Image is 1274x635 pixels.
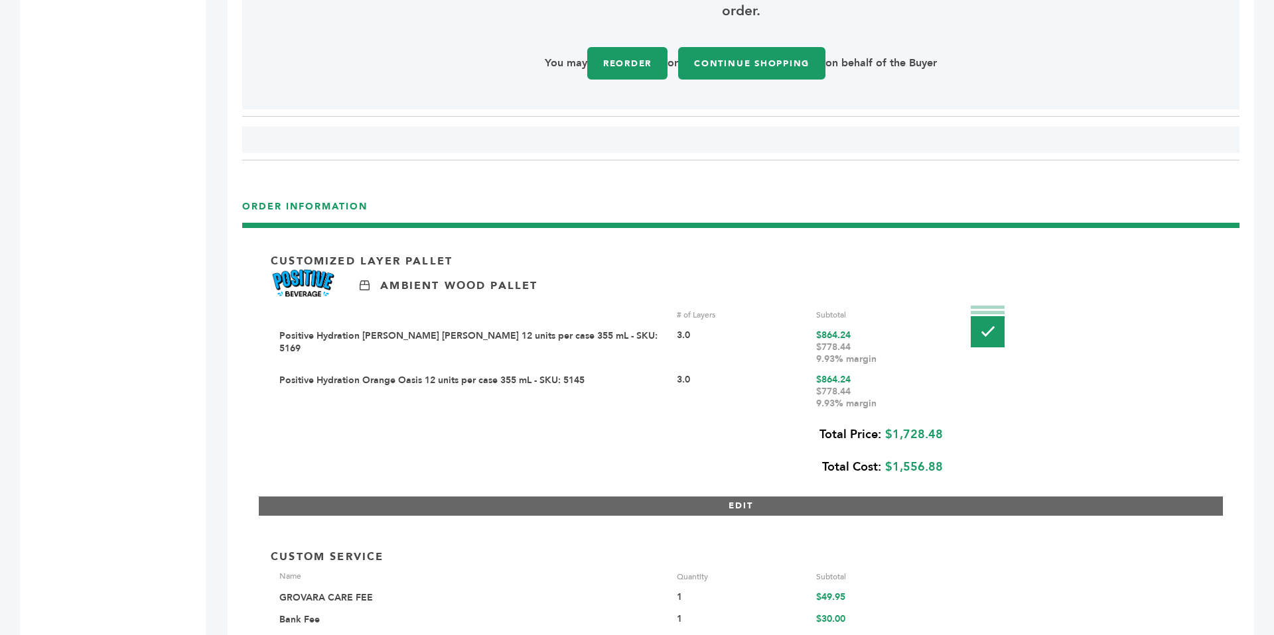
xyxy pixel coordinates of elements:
div: $49.95 [816,591,946,605]
div: Quantity [677,571,806,583]
p: You may or on behalf of the Buyer [282,47,1200,80]
div: Subtotal [816,571,946,583]
div: GROVARA CARE FEE [279,591,667,605]
img: Pallet-Icons-02.png [971,306,1005,347]
button: EDIT [259,496,1223,516]
div: $30.00 [816,613,946,626]
p: Customized Layer Pallet [271,254,453,268]
div: 1 [677,591,806,605]
div: Subtotal [816,309,946,321]
div: 1 [677,613,806,626]
p: Ambient Wood Pallet [380,278,537,293]
div: 3.0 [677,329,806,365]
img: Ambient [360,280,370,290]
div: $778.44 9.93% margin [816,341,946,365]
div: $778.44 9.93% margin [816,386,946,410]
a: Reorder [587,47,668,80]
a: Positive Hydration [PERSON_NAME] [PERSON_NAME] 12 units per case 355 mL - SKU: 5169 [279,329,658,355]
div: Name [279,571,667,583]
h3: ORDER INFORMATION [242,200,1239,223]
a: Positive Hydration Orange Oasis 12 units per case 355 mL - SKU: 5145 [279,374,585,386]
b: Total Cost: [822,459,881,475]
div: # of Layers [677,309,806,321]
div: $864.24 [816,329,946,365]
div: $864.24 [816,374,946,410]
div: Bank Fee [279,613,667,626]
div: $1,728.48 $1,556.88 [271,418,943,483]
a: Continue Shopping [678,47,825,80]
b: Total Price: [819,426,881,443]
p: Custom Service [271,549,384,564]
img: Brand Name [271,269,340,302]
div: 3.0 [677,374,806,410]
